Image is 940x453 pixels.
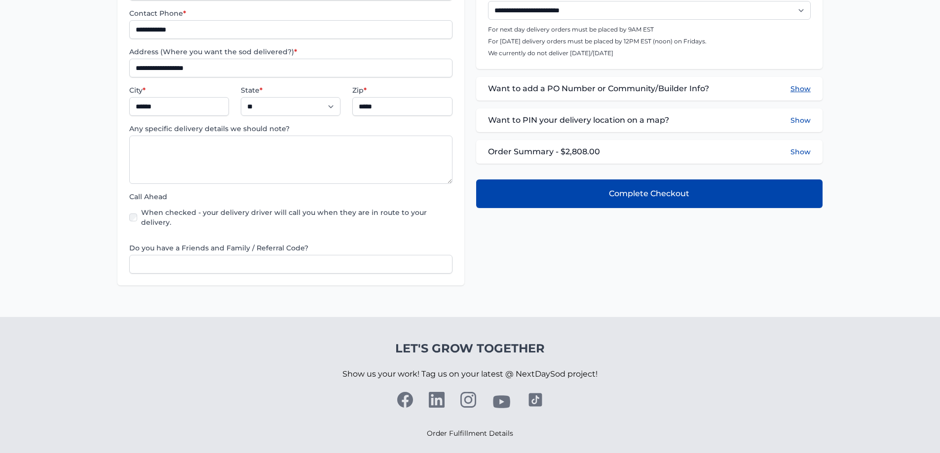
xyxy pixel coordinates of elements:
[790,147,811,157] button: Show
[241,85,340,95] label: State
[488,83,709,95] span: Want to add a PO Number or Community/Builder Info?
[129,8,452,18] label: Contact Phone
[488,146,600,158] span: Order Summary - $2,808.00
[790,114,811,126] button: Show
[488,49,811,57] p: We currently do not deliver [DATE]/[DATE]
[342,356,598,392] p: Show us your work! Tag us on your latest @ NextDaySod project!
[488,26,811,34] p: For next day delivery orders must be placed by 9AM EST
[790,83,811,95] button: Show
[129,192,452,202] label: Call Ahead
[129,85,229,95] label: City
[488,114,669,126] span: Want to PIN your delivery location on a map?
[141,208,452,227] label: When checked - your delivery driver will call you when they are in route to your delivery.
[476,179,823,208] button: Complete Checkout
[129,124,452,134] label: Any specific delivery details we should note?
[129,243,452,253] label: Do you have a Friends and Family / Referral Code?
[342,341,598,356] h4: Let's Grow Together
[352,85,452,95] label: Zip
[129,47,452,57] label: Address (Where you want the sod delivered?)
[427,429,513,438] a: Order Fulfillment Details
[609,188,689,200] span: Complete Checkout
[488,37,811,45] p: For [DATE] delivery orders must be placed by 12PM EST (noon) on Fridays.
